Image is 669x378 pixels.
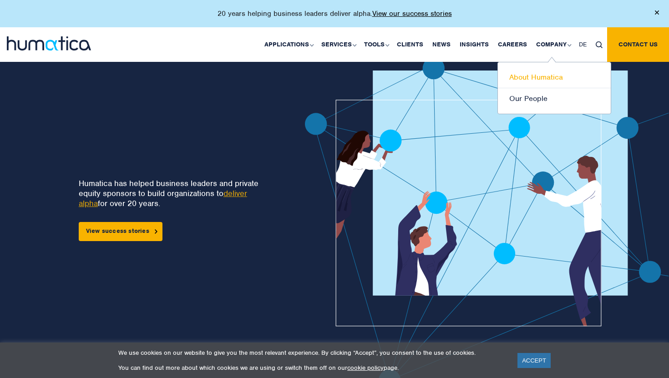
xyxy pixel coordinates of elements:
[260,27,317,62] a: Applications
[596,41,603,48] img: search_icon
[532,27,574,62] a: Company
[79,178,274,208] p: Humatica has helped business leaders and private equity sponsors to build organizations to for ov...
[498,88,611,109] a: Our People
[498,67,611,88] a: About Humatica
[79,188,247,208] a: deliver alpha
[517,353,551,368] a: ACCEPT
[372,9,452,18] a: View our success stories
[428,27,455,62] a: News
[155,229,157,233] img: arrowicon
[218,9,452,18] p: 20 years helping business leaders deliver alpha.
[7,36,91,50] img: logo
[392,27,428,62] a: Clients
[493,27,532,62] a: Careers
[455,27,493,62] a: Insights
[574,27,591,62] a: DE
[118,349,506,357] p: We use cookies on our website to give you the most relevant experience. By clicking “Accept”, you...
[360,27,392,62] a: Tools
[347,364,384,372] a: cookie policy
[579,40,587,48] span: DE
[118,364,506,372] p: You can find out more about which cookies we are using or switch them off on our page.
[317,27,360,62] a: Services
[607,27,669,62] a: Contact us
[79,222,162,241] a: View success stories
